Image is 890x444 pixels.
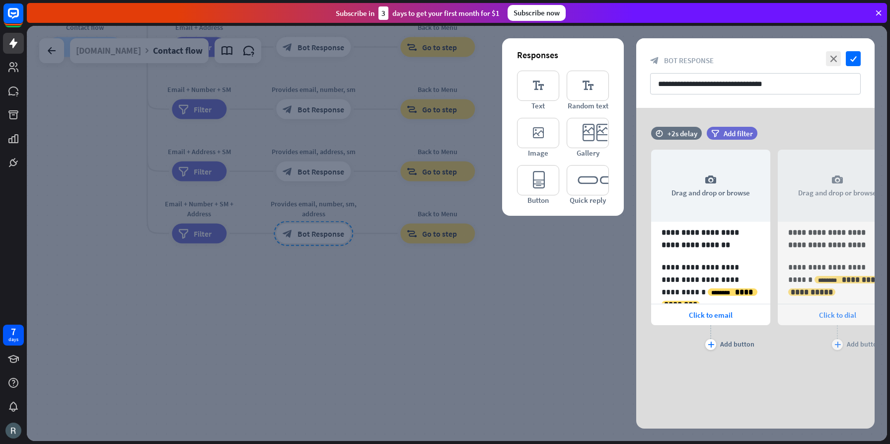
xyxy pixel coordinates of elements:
div: +2s delay [667,129,697,138]
div: Subscribe in days to get your first month for $1 [336,6,500,20]
i: check [846,51,861,66]
button: Open LiveChat chat widget [8,4,38,34]
div: 3 [378,6,388,20]
i: plus [834,342,841,348]
i: time [656,130,663,137]
i: block_bot_response [650,56,659,65]
i: camera [705,174,717,186]
a: 7 days [3,325,24,346]
i: plus [708,342,714,348]
div: 7 [11,327,16,336]
div: Drag and drop or browse [651,150,770,222]
i: filter [711,130,719,137]
div: Subscribe now [508,5,566,21]
div: days [8,336,18,343]
span: Bot Response [664,56,714,65]
i: close [826,51,841,66]
span: Click to email [689,310,733,320]
i: camera [831,174,843,186]
span: Click to dial [819,310,856,320]
div: Add button [847,340,881,349]
div: Add button [720,340,754,349]
span: Add filter [724,129,753,138]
